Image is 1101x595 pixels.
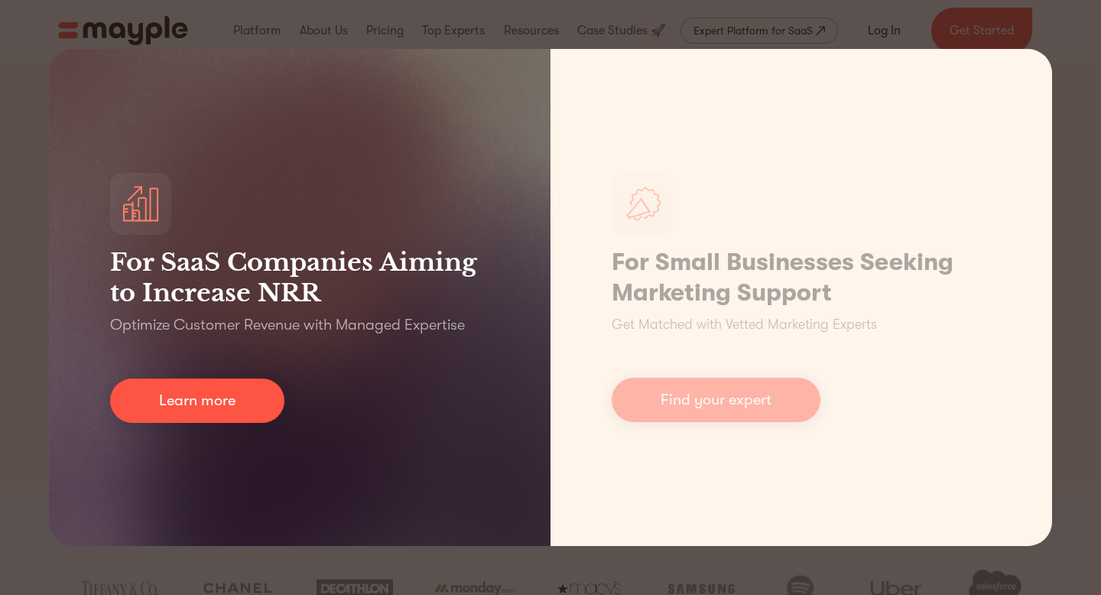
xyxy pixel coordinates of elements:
[110,314,465,336] p: Optimize Customer Revenue with Managed Expertise
[612,314,877,335] p: Get Matched with Vetted Marketing Experts
[612,247,991,308] h1: For Small Businesses Seeking Marketing Support
[110,379,284,423] a: Learn more
[110,247,489,308] h3: For SaaS Companies Aiming to Increase NRR
[612,378,820,422] a: Find your expert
